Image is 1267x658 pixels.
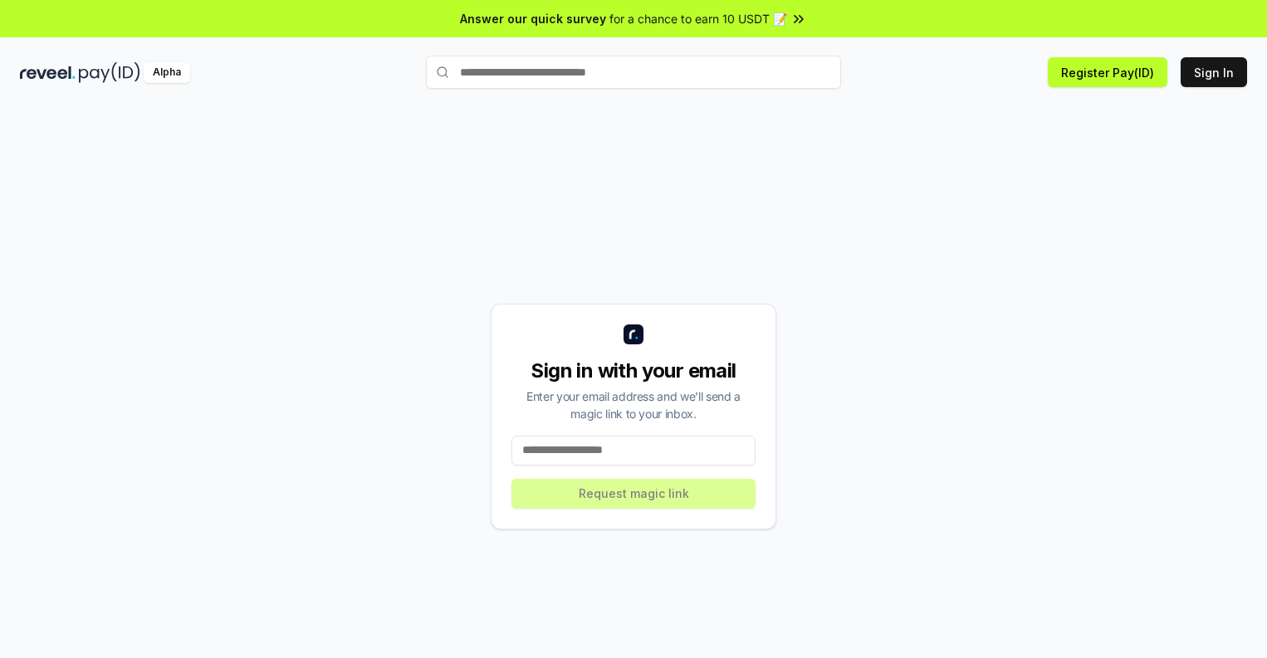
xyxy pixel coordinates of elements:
div: Alpha [144,62,190,83]
img: reveel_dark [20,62,76,83]
div: Enter your email address and we’ll send a magic link to your inbox. [511,387,756,422]
span: Answer our quick survey [460,10,606,27]
button: Register Pay(ID) [1048,57,1167,87]
button: Sign In [1181,57,1247,87]
div: Sign in with your email [511,358,756,384]
img: logo_small [624,324,643,344]
span: for a chance to earn 10 USDT 📝 [609,10,787,27]
img: pay_id [79,62,140,83]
